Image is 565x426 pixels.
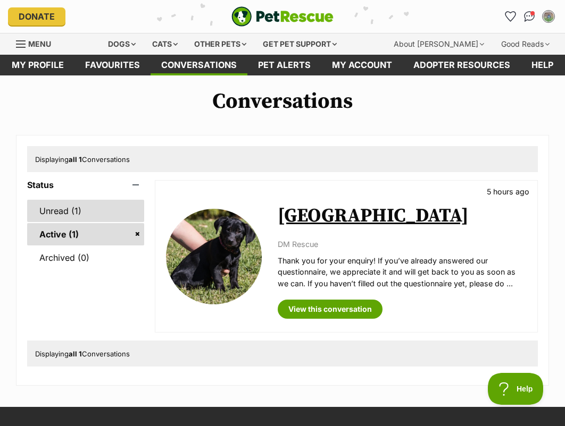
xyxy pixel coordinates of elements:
a: Active (1) [27,223,144,245]
div: Other pets [187,33,254,55]
a: Menu [16,33,59,53]
div: Good Reads [494,33,557,55]
img: logo-e224e6f780fb5917bec1dbf3a21bbac754714ae5b6737aabdf751b685950b380.svg [231,6,334,27]
p: 5 hours ago [487,186,529,197]
div: About [PERSON_NAME] [386,33,492,55]
div: Get pet support [255,33,344,55]
a: conversations [151,55,247,75]
span: Displaying Conversations [35,350,130,358]
a: My account [321,55,403,75]
img: chat-41dd97257d64d25036548639549fe6c8038ab92f7586957e7f3b1b290dea8141.svg [524,11,535,22]
a: Adopter resources [403,55,521,75]
a: Conversations [521,8,538,25]
a: Archived (0) [27,246,144,269]
span: Displaying Conversations [35,155,130,164]
header: Status [27,180,144,190]
a: PetRescue [231,6,334,27]
a: Favourites [502,8,519,25]
a: View this conversation [278,300,383,319]
img: Paris [166,209,262,304]
a: Help [521,55,564,75]
button: My account [540,8,557,25]
ul: Account quick links [502,8,557,25]
p: Thank you for your enquiry! If you’ve already answered our questionnaire, we appreciate it and wi... [278,255,527,289]
a: Pet alerts [247,55,321,75]
a: My profile [1,55,74,75]
div: Dogs [101,33,143,55]
div: Cats [145,33,185,55]
iframe: Help Scout Beacon - Open [488,373,544,405]
strong: all 1 [69,155,82,164]
p: DM Rescue [278,238,527,250]
a: Unread (1) [27,200,144,222]
a: Favourites [74,55,151,75]
strong: all 1 [69,350,82,358]
span: Menu [28,39,51,48]
img: Samuel McCulloch profile pic [543,11,554,22]
a: [GEOGRAPHIC_DATA] [278,204,469,228]
a: Donate [8,7,65,25]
